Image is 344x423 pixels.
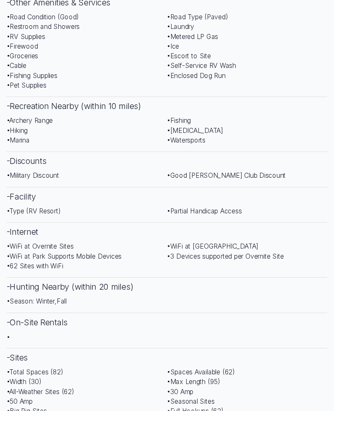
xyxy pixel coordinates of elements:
span: • WiFi at [GEOGRAPHIC_DATA] [172,249,266,258]
span: • Enclosed Dog Run [172,73,232,82]
h3: - Recreation Nearby (within 10 miles) [7,99,337,119]
span: • Width (30) [7,389,43,397]
span: • Metered LP Gas [172,33,225,42]
h3: - On-Site Rentals [7,322,337,342]
span: • Ice [172,43,185,52]
h3: - Discounts [7,156,337,176]
h3: - Internet [7,229,337,249]
span: • Marina [7,140,31,148]
span: • Military Discount [7,176,61,185]
span: • Max Length (95) [172,389,227,397]
span: • Laundry [172,23,200,31]
span: • [MEDICAL_DATA] [172,130,230,138]
span: • Total Spaces (82) [7,379,65,387]
span: • Archery Range [7,120,55,128]
span: • Pet Supplies [7,83,48,92]
span: • All-Weather Sites (62) [7,399,76,407]
span: • Watersports [172,140,212,148]
span: • Fishing [172,120,197,128]
span: • Firewood [7,43,39,52]
span: • Cable [7,63,27,72]
span: • Seasonal Sites [172,409,221,418]
span: • Road Condition (Good) [7,13,81,21]
span: • RV Supplies [7,33,47,42]
span: • 3 Devices supported per Overnite Site [172,260,292,268]
span: • 30 Amp [172,399,199,407]
h3: - Sites [7,358,337,378]
span: • 50 Amp [7,409,34,418]
span: • Fishing Supplies [7,73,59,82]
span: • Self-Service RV Wash [172,63,243,72]
span: • Good [PERSON_NAME] Club Discount [172,176,294,185]
span: • 62 Sites with WiFi [7,270,65,278]
span: • Partial Handicap Access [172,213,249,221]
span: • Road Type (Paved) [172,13,235,21]
span: • WiFi at Overnite Sites [7,249,76,258]
span: • Escort to Site [172,53,217,62]
span: • Hiking [7,130,29,138]
span: • [7,343,10,351]
span: • WiFi at Park Supports Mobile Devices [7,260,125,268]
span: • Type (RV Resort) [7,213,63,221]
span: • Season: Winter,Fall [7,306,69,314]
span: • Groceries [7,53,39,62]
h3: - Hunting Nearby (within 20 miles) [7,285,337,305]
h3: - Facility [7,192,337,212]
span: • Restroom and Showers [7,23,82,31]
span: • Spaces Available (62) [172,379,242,387]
